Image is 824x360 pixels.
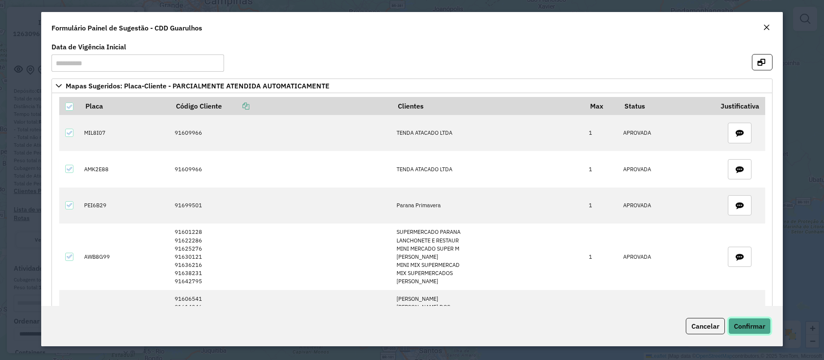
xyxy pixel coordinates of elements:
[728,318,771,334] button: Confirmar
[760,22,772,33] button: Close
[584,97,618,115] th: Max
[51,42,126,52] label: Data de Vigência Inicial
[686,318,725,334] button: Cancelar
[691,322,719,330] span: Cancelar
[80,224,170,290] td: AWB8G99
[66,82,330,89] span: Mapas Sugeridos: Placa-Cliente - PARCIALMENTE ATENDIDA AUTOMATICAMENTE
[51,79,772,93] a: Mapas Sugeridos: Placa-Cliente - PARCIALMENTE ATENDIDA AUTOMATICAMENTE
[618,97,715,115] th: Status
[170,151,392,187] td: 91609966
[392,97,584,115] th: Clientes
[618,151,715,187] td: APROVADA
[392,188,584,224] td: Parana Primavera
[618,115,715,151] td: APROVADA
[392,224,584,290] td: SUPERMERCADO PARANA LANCHONETE E RESTAUR MINI MERCADO SUPER M [PERSON_NAME] MINI MIX SUPERMERCAD ...
[80,188,170,224] td: PEI6B29
[584,224,618,290] td: 1
[618,290,715,348] td: APROVADA
[80,151,170,187] td: AMK2E88
[752,57,772,66] hb-button: Abrir em nova aba
[584,290,618,348] td: 1
[584,115,618,151] td: 1
[715,97,765,115] th: Justificativa
[734,322,765,330] span: Confirmar
[51,23,202,33] h4: Formulário Painel de Sugestão - CDD Guarulhos
[222,102,249,110] a: Copiar
[80,115,170,151] td: MIL8I07
[584,188,618,224] td: 1
[392,151,584,187] td: TENDA ATACADO LTDA
[170,97,392,115] th: Código Cliente
[170,224,392,290] td: 91601228 91622286 91625276 91630121 91636216 91638231 91642795
[170,290,392,348] td: 91606541 91614046 91616697 91620375 91626521 91697452
[618,188,715,224] td: APROVADA
[618,224,715,290] td: APROVADA
[80,97,170,115] th: Placa
[80,290,170,348] td: DDX6221
[392,115,584,151] td: TENDA ATACADO LTDA
[584,151,618,187] td: 1
[170,188,392,224] td: 91699501
[392,290,584,348] td: [PERSON_NAME] [PERSON_NAME] DOS MERCADINHO PONTO IDE ORIGINAL COLLECTION TEMPERO DO ESPORTE ZE SO...
[763,24,770,31] em: Fechar
[170,115,392,151] td: 91609966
